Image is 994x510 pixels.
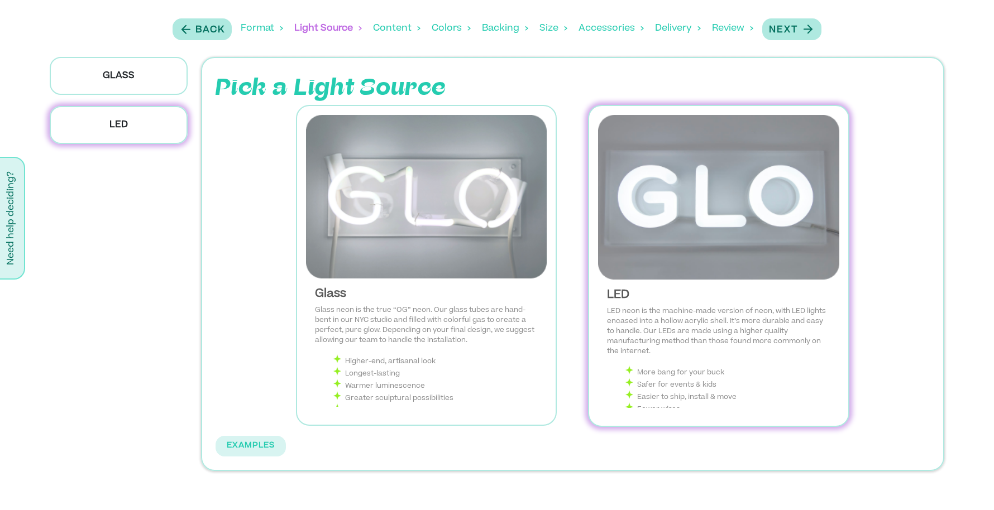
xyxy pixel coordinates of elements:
p: LED [50,106,188,144]
p: LED neon is the machine-made version of neon, with LED lights encased into a hollow acrylic shell... [607,306,830,357]
p: Pick a Light Source [216,71,566,105]
li: Higher-end, artisanal look [333,354,538,367]
li: Longest-lasting [333,367,538,379]
div: Colors [432,11,471,46]
div: Accessories [579,11,644,46]
p: Back [195,23,225,37]
p: Glass neon is the true “OG” neon. Our glass tubes are hand-bent in our NYC studio and filled with... [315,305,538,345]
button: Next [762,18,821,40]
button: Back [173,18,232,40]
div: Format [241,11,283,46]
div: Size [539,11,567,46]
li: Safer for events & kids [625,378,830,390]
li: Greater sculptural possibilities [333,391,538,403]
div: Delivery [655,11,701,46]
div: Content [373,11,420,46]
img: LED [598,115,839,280]
p: Glass [50,57,188,95]
button: EXAMPLES [216,436,286,456]
li: More bang for your buck [625,365,830,378]
div: Light Source [294,11,362,46]
li: Fewer wires [625,402,830,415]
li: Easier to ship, install & move [625,390,830,402]
div: Glass [315,287,538,301]
li: Warmer luminescence [333,379,538,391]
li: Worth every [PERSON_NAME] [333,403,538,416]
p: Next [769,23,798,37]
div: LED [607,288,830,302]
div: Backing [482,11,528,46]
div: Review [712,11,753,46]
img: Glass [306,115,547,278]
